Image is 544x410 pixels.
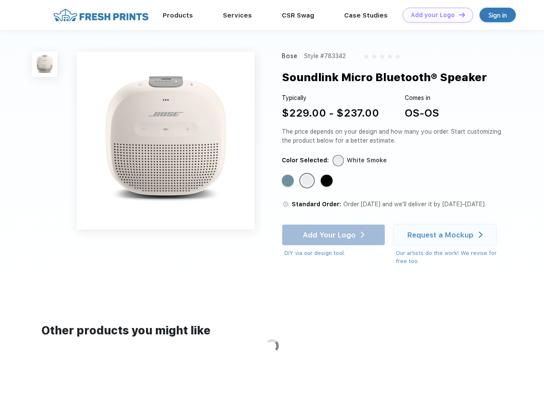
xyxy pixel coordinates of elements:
[282,12,314,19] a: CSR Swag
[387,54,392,59] img: gray_star.svg
[282,127,505,145] div: The price depends on your design and how many you order. Start customizing the product below for ...
[321,175,333,187] div: Black
[479,231,483,238] img: white arrow
[405,105,439,121] div: OS-OS
[395,54,400,59] img: gray_star.svg
[347,156,387,165] div: White Smoke
[396,249,505,266] div: Our artists do the work! We revise for free too.
[282,69,487,85] div: Soundlink Micro Bluetooth® Speaker
[380,54,385,59] img: gray_star.svg
[282,105,379,121] div: $229.00 - $237.00
[223,12,252,19] a: Services
[51,8,151,23] img: fo%20logo%202.webp
[292,201,341,208] span: Standard Order:
[405,94,439,102] div: Comes in
[371,54,377,59] img: gray_star.svg
[282,175,294,187] div: Stone Blue
[407,231,474,239] div: Request a Mockup
[411,12,455,19] div: Add your Logo
[364,54,369,59] img: gray_star.svg
[459,12,465,17] img: DT
[343,201,486,208] span: Order [DATE] and we’ll deliver it by [DATE]–[DATE].
[304,52,346,61] div: Style #783342
[41,322,502,339] div: Other products you might like
[282,156,329,165] div: Color Selected:
[282,200,290,208] img: standard order
[163,12,193,19] a: Products
[282,94,379,102] div: Typically
[488,10,507,20] div: Sign in
[77,52,254,229] img: func=resize&h=640
[480,8,516,22] a: Sign in
[284,249,385,258] div: DIY via our design tool.
[32,52,57,77] img: func=resize&h=100
[282,52,298,61] div: Bose
[301,175,313,187] div: White Smoke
